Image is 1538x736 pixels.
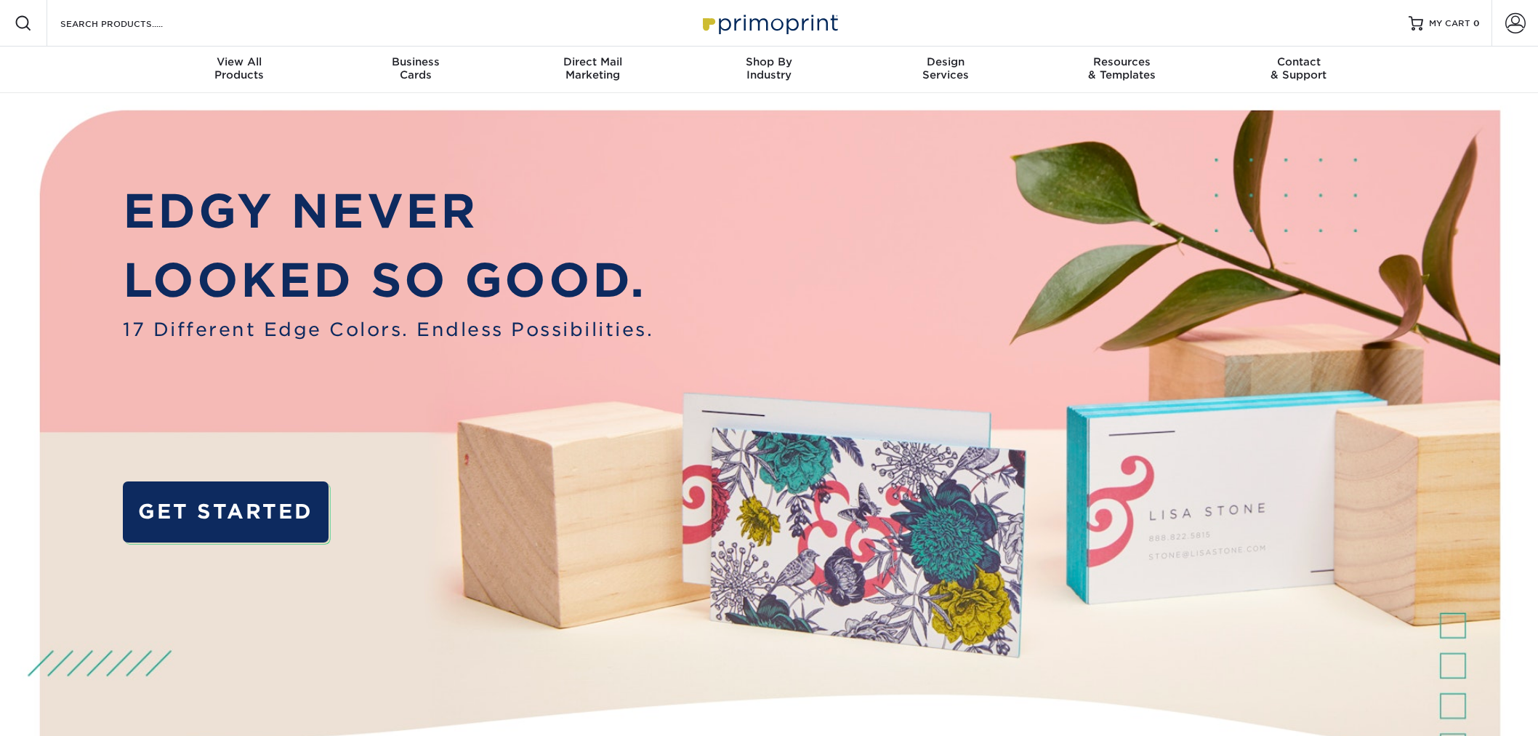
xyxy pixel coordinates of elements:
[857,47,1034,93] a: DesignServices
[1034,55,1210,81] div: & Templates
[151,55,328,81] div: Products
[328,55,504,81] div: Cards
[504,55,681,68] span: Direct Mail
[1429,17,1470,30] span: MY CART
[1210,47,1387,93] a: Contact& Support
[681,47,858,93] a: Shop ByIndustry
[123,246,653,315] p: LOOKED SO GOOD.
[681,55,858,68] span: Shop By
[123,316,653,343] span: 17 Different Edge Colors. Endless Possibilities.
[123,481,329,543] a: GET STARTED
[504,55,681,81] div: Marketing
[1210,55,1387,68] span: Contact
[857,55,1034,68] span: Design
[1210,55,1387,81] div: & Support
[151,47,328,93] a: View AllProducts
[681,55,858,81] div: Industry
[857,55,1034,81] div: Services
[1473,18,1480,28] span: 0
[59,15,201,32] input: SEARCH PRODUCTS.....
[1034,47,1210,93] a: Resources& Templates
[151,55,328,68] span: View All
[1034,55,1210,68] span: Resources
[328,55,504,68] span: Business
[504,47,681,93] a: Direct MailMarketing
[123,177,653,246] p: EDGY NEVER
[696,7,842,39] img: Primoprint
[328,47,504,93] a: BusinessCards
